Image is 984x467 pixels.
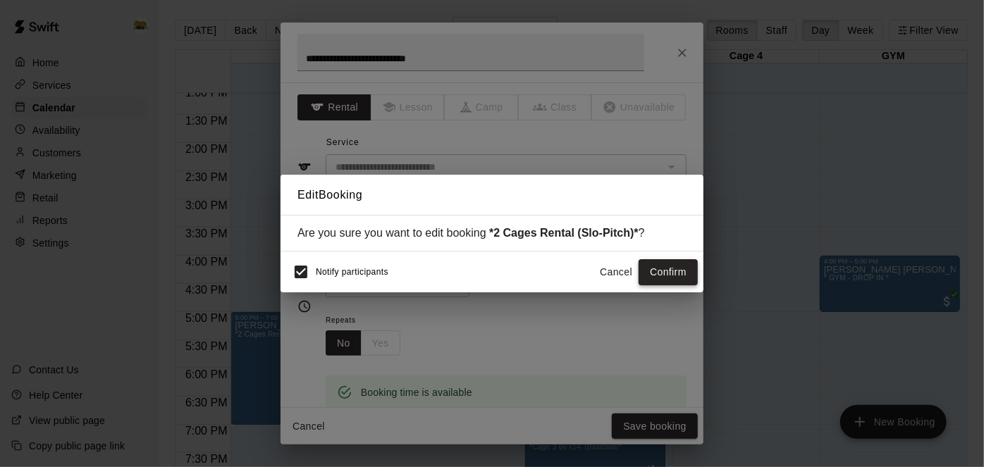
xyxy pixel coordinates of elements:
span: Notify participants [316,268,388,278]
h2: Edit Booking [281,175,703,216]
div: Are you sure you want to edit booking ? [297,227,687,239]
button: Confirm [639,259,698,285]
strong: *2 Cages Rental (Slo-Pitch)* [489,227,639,239]
button: Cancel [594,259,639,285]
